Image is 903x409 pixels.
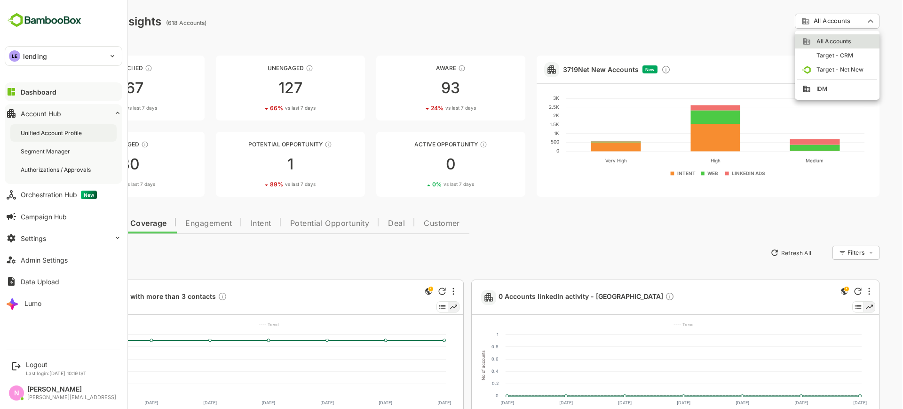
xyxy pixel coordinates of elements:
div: LElending [5,47,122,65]
div: Orchestration Hub [21,191,97,199]
div: Unified Account Profile [21,129,84,137]
img: BambooboxFullLogoMark.5f36c76dfaba33ec1ec1367b70bb1252.svg [5,11,84,29]
button: Data Upload [5,272,122,291]
p: lending [23,51,47,61]
div: Target - Net New [769,65,839,74]
button: Dashboard [5,82,122,101]
button: Admin Settings [5,250,122,269]
button: Campaign Hub [5,207,122,226]
button: Lumo [5,294,122,313]
span: IDM [778,85,794,93]
p: Last login: [DATE] 10:19 IST [26,370,87,376]
span: All Accounts [778,37,818,46]
div: [PERSON_NAME] [27,385,116,393]
div: Data Upload [21,278,59,286]
span: Target - CRM [778,51,820,60]
div: All Accounts [769,37,839,46]
div: [PERSON_NAME][EMAIL_ADDRESS] [27,394,116,401]
span: Target - Net New [778,65,831,74]
div: IDM [769,85,839,93]
button: Settings [5,229,122,248]
div: Dashboard [21,88,56,96]
div: Target - CRM [769,51,839,60]
div: LE [9,50,20,62]
button: Account Hub [5,104,122,123]
div: Lumo [24,299,41,307]
div: Account Hub [21,110,61,118]
div: Admin Settings [21,256,68,264]
button: Orchestration HubNew [5,185,122,204]
div: Authorizations / Approvals [21,166,93,174]
div: Segment Manager [21,147,72,155]
div: Settings [21,234,46,242]
div: Logout [26,361,87,369]
div: N [9,385,24,401]
div: Campaign Hub [21,213,67,221]
span: New [81,191,97,199]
